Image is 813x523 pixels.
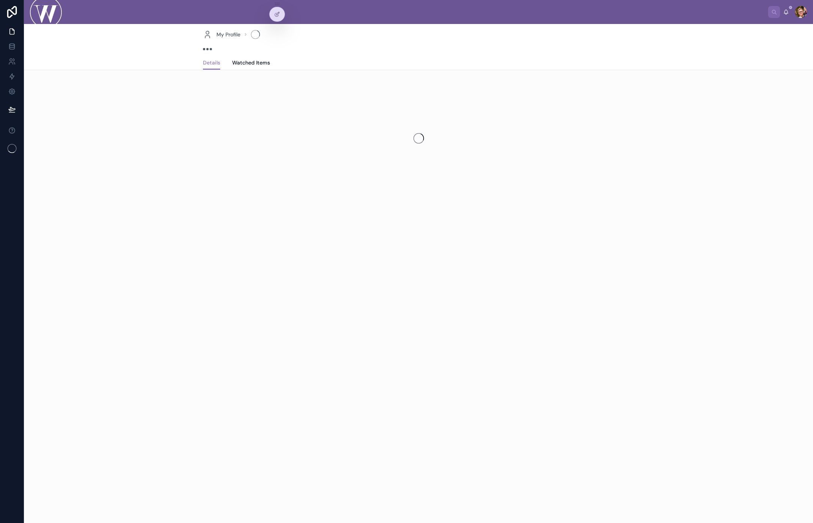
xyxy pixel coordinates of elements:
span: Watched Items [232,59,270,66]
span: My Profile [216,31,240,38]
a: Watched Items [232,56,270,71]
span: Details [203,59,220,66]
a: Details [203,56,220,70]
div: scrollable content [68,10,768,13]
a: My Profile [203,30,240,39]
